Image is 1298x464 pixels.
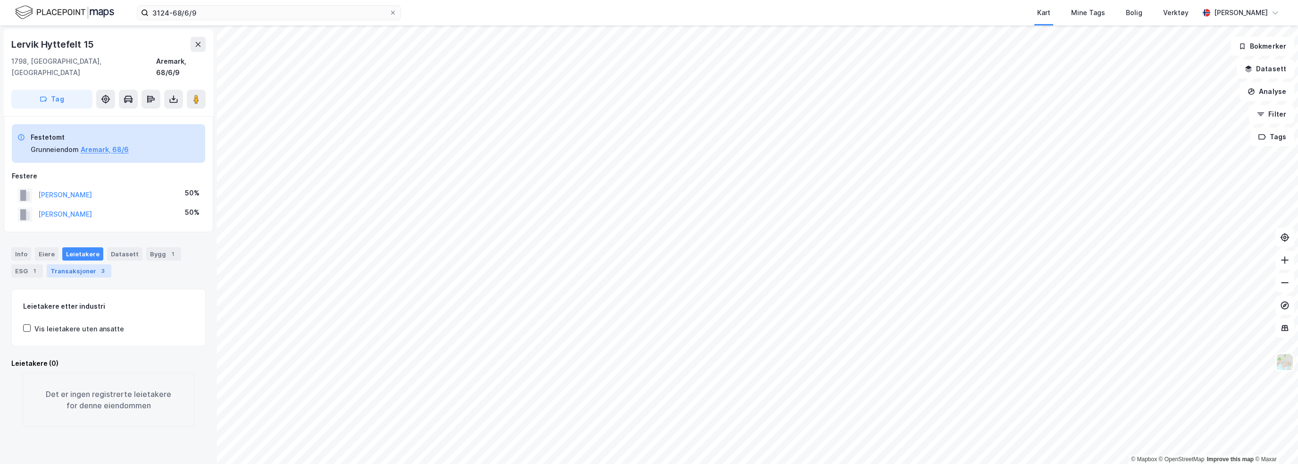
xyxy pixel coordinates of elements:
[12,170,205,182] div: Festere
[1251,419,1298,464] div: Kontrollprogram for chat
[146,247,181,261] div: Bygg
[30,266,39,276] div: 1
[11,358,206,369] div: Leietakere (0)
[1214,7,1268,18] div: [PERSON_NAME]
[185,207,200,218] div: 50%
[98,266,108,276] div: 3
[11,247,31,261] div: Info
[34,323,124,335] div: Vis leietakere uten ansatte
[1126,7,1142,18] div: Bolig
[156,56,206,78] div: Aremark, 68/6/9
[11,90,92,109] button: Tag
[149,6,389,20] input: Søk på adresse, matrikkel, gårdeiere, leietakere eller personer
[11,56,156,78] div: 1798, [GEOGRAPHIC_DATA], [GEOGRAPHIC_DATA]
[81,144,129,155] button: Aremark, 68/6
[1163,7,1189,18] div: Verktøy
[62,247,103,261] div: Leietakere
[1237,59,1294,78] button: Datasett
[47,264,111,278] div: Transaksjoner
[35,247,58,261] div: Eiere
[31,132,129,143] div: Festetomt
[1037,7,1050,18] div: Kart
[11,264,43,278] div: ESG
[31,144,79,155] div: Grunneiendom
[1071,7,1105,18] div: Mine Tags
[1251,419,1298,464] iframe: Chat Widget
[185,187,200,199] div: 50%
[1250,127,1294,146] button: Tags
[23,373,194,427] div: Det er ingen registrerte leietakere for denne eiendommen
[1159,456,1205,463] a: OpenStreetMap
[23,301,194,312] div: Leietakere etter industri
[1207,456,1254,463] a: Improve this map
[1249,105,1294,124] button: Filter
[1231,37,1294,56] button: Bokmerker
[168,249,177,259] div: 1
[107,247,142,261] div: Datasett
[1131,456,1157,463] a: Mapbox
[15,4,114,21] img: logo.f888ab2527a4732fd821a326f86c7f29.svg
[1276,353,1294,371] img: Z
[11,37,96,52] div: Lervik Hyttefelt 15
[1240,82,1294,101] button: Analyse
